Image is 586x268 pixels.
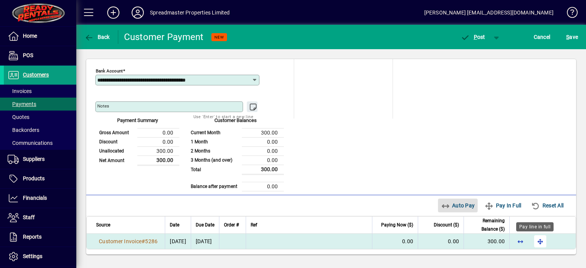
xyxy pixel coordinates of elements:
a: Products [4,169,76,188]
span: Settings [23,253,42,259]
div: Payment Summary [95,117,179,128]
button: Profile [126,6,150,19]
button: Auto Pay [438,199,478,212]
span: Discount ($) [434,221,459,229]
a: Knowledge Base [561,2,576,26]
div: Customer Balances [187,117,284,128]
mat-hint: Use 'Enter' to start a new line [193,112,253,121]
span: NEW [214,35,224,40]
button: Add [101,6,126,19]
td: 300.00 [242,165,284,174]
td: 300.00 [137,146,179,156]
a: Staff [4,208,76,227]
div: Customer Payment [124,31,204,43]
td: 0.00 [137,128,179,137]
span: Quotes [8,114,29,120]
button: Pay In Full [481,199,524,212]
span: Communications [8,140,53,146]
a: Financials [4,189,76,208]
span: Financials [23,195,47,201]
span: Products [23,175,45,181]
a: Home [4,27,76,46]
span: Pay In Full [485,199,521,212]
td: 0.00 [242,146,284,156]
span: Customer Invoice [99,238,142,244]
app-page-summary-card: Customer Balances [187,119,284,191]
a: Suppliers [4,150,76,169]
td: 300.00 [137,156,179,165]
a: Backorders [4,124,76,136]
a: Communications [4,136,76,149]
a: Settings [4,247,76,266]
app-page-header-button: Back [76,30,118,44]
span: Remaining Balance ($) [468,217,505,233]
td: Gross Amount [95,128,137,137]
button: Save [564,30,580,44]
button: Reset All [528,199,567,212]
span: 300.00 [488,238,505,244]
td: 0.00 [242,156,284,165]
span: ave [566,31,578,43]
span: Payments [8,101,36,107]
span: Staff [23,214,35,220]
td: 0.00 [242,137,284,146]
span: Cancel [534,31,551,43]
td: 2 Months [187,146,242,156]
span: Ref [251,221,257,229]
td: Discount [95,137,137,146]
span: S [566,34,569,40]
button: Back [82,30,112,44]
span: Source [96,221,110,229]
span: 5286 [145,238,158,244]
td: [DATE] [191,234,219,249]
span: Suppliers [23,156,45,162]
span: Auto Pay [441,199,475,212]
a: Customer Invoice#5286 [96,237,160,246]
span: Customers [23,72,49,78]
td: Balance after payment [187,182,242,191]
span: Order # [224,221,239,229]
span: Reports [23,234,42,240]
td: Unallocated [95,146,137,156]
div: Spreadmaster Properties Limited [150,6,230,19]
app-page-summary-card: Payment Summary [95,119,179,166]
td: 300.00 [242,128,284,137]
span: 0.00 [402,238,413,244]
td: Current Month [187,128,242,137]
a: POS [4,46,76,65]
span: # [142,238,145,244]
span: POS [23,52,33,58]
button: Cancel [532,30,552,44]
a: Quotes [4,111,76,124]
span: Paying Now ($) [381,221,413,229]
td: Total [187,165,242,174]
span: Back [84,34,110,40]
span: Due Date [196,221,214,229]
td: 0.00 [137,137,179,146]
mat-label: Bank Account [96,68,123,74]
span: [DATE] [170,238,186,244]
span: Home [23,33,37,39]
span: Reset All [531,199,563,212]
a: Invoices [4,85,76,98]
span: ost [460,34,485,40]
span: 0.00 [448,238,459,244]
div: Pay line in full [516,222,554,231]
span: Invoices [8,88,32,94]
button: Post [457,30,489,44]
div: [PERSON_NAME] [EMAIL_ADDRESS][DOMAIN_NAME] [424,6,554,19]
a: Reports [4,228,76,247]
mat-label: Notes [97,103,109,109]
span: P [474,34,477,40]
a: Payments [4,98,76,111]
span: Backorders [8,127,39,133]
td: 1 Month [187,137,242,146]
span: Date [170,221,179,229]
td: Net Amount [95,156,137,165]
td: 3 Months (and over) [187,156,242,165]
td: 0.00 [242,182,284,191]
